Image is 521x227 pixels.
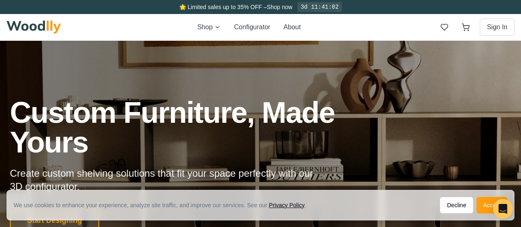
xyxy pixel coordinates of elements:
[477,197,507,213] button: Accept
[493,199,513,219] div: Open Intercom Messenger
[440,197,473,213] button: Decline
[269,202,304,208] a: Privacy Policy
[234,22,270,32] button: Configurator
[179,4,267,10] span: 🌟 Limited sales up to 35% OFF –
[7,21,61,34] img: Woodlly
[267,4,292,10] a: Shop now
[10,167,326,193] p: Create custom shelving solutions that fit your space perfectly with our 3D configurator.
[197,22,221,32] button: Shop
[480,19,514,36] button: Sign In
[297,2,342,12] div: 3d 11:41:02
[14,201,313,209] div: We use cookies to enhance your experience, analyze site traffic, and improve our services. See our .
[283,22,301,32] button: About
[10,98,379,157] h1: Custom Furniture, Made Yours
